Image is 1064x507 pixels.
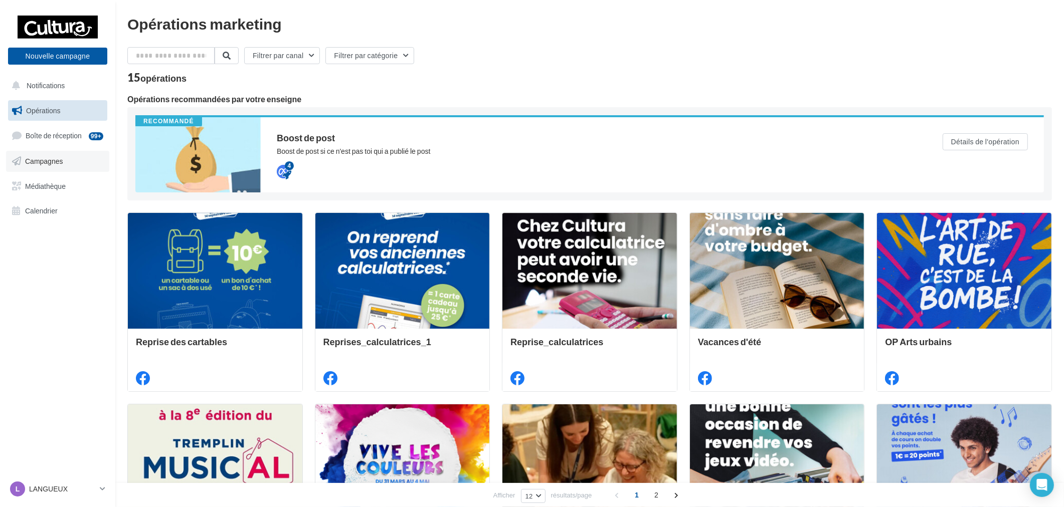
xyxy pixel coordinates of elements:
[135,117,202,126] div: Recommandé
[27,81,65,90] span: Notifications
[8,479,107,498] a: L LANGUEUX
[285,161,294,170] div: 4
[277,133,903,142] div: Boost de post
[26,131,82,140] span: Boîte de réception
[25,206,58,215] span: Calendrier
[244,47,320,64] button: Filtrer par canal
[127,16,1052,31] div: Opérations marketing
[6,75,105,96] button: Notifications
[885,337,1043,357] div: OP Arts urbains
[277,146,903,156] div: Boost de post si ce n'est pas toi qui a publié le post
[943,133,1028,150] button: Détails de l'opération
[26,106,60,115] span: Opérations
[25,157,63,165] span: Campagnes
[6,100,109,121] a: Opérations
[29,484,96,494] p: LANGUEUX
[8,48,107,65] button: Nouvelle campagne
[140,74,187,83] div: opérations
[698,337,856,357] div: Vacances d'été
[648,487,664,503] span: 2
[521,489,546,503] button: 12
[127,95,1052,103] div: Opérations recommandées par votre enseigne
[89,132,103,140] div: 99+
[6,125,109,146] a: Boîte de réception99+
[6,200,109,221] a: Calendrier
[6,151,109,172] a: Campagnes
[136,337,294,357] div: Reprise des cartables
[16,484,20,494] span: L
[1030,473,1054,497] div: Open Intercom Messenger
[493,490,515,500] span: Afficher
[525,492,533,500] span: 12
[323,337,482,357] div: Reprises_calculatrices_1
[127,72,187,83] div: 15
[629,487,645,503] span: 1
[6,176,109,197] a: Médiathèque
[551,490,592,500] span: résultats/page
[325,47,414,64] button: Filtrer par catégorie
[510,337,669,357] div: Reprise_calculatrices
[25,181,66,190] span: Médiathèque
